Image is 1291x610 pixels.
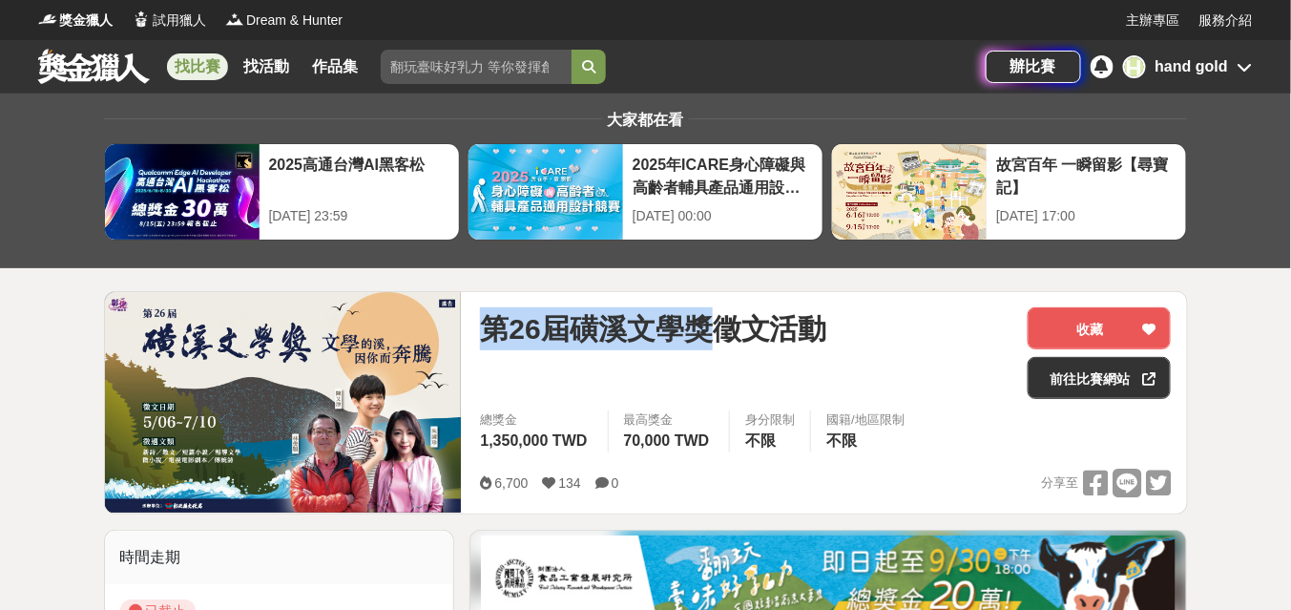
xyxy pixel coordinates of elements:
[225,11,343,31] a: LogoDream & Hunter
[225,10,244,29] img: Logo
[304,53,365,80] a: 作品集
[831,143,1187,241] a: 故宮百年 一瞬留影【尋寶記】[DATE] 17:00
[1127,11,1180,31] a: 主辦專區
[104,143,460,241] a: 2025高通台灣AI黑客松[DATE] 23:59
[826,410,905,430] div: 國籍/地區限制
[826,432,857,449] span: 不限
[996,154,1176,197] div: 故宮百年 一瞬留影【尋寶記】
[132,11,206,31] a: Logo試用獵人
[986,51,1081,83] a: 辦比賽
[480,307,826,350] span: 第26屆磺溪文學獎徵文活動
[167,53,228,80] a: 找比賽
[480,410,592,430] span: 總獎金
[745,410,795,430] div: 身分限制
[624,432,710,449] span: 70,000 TWD
[494,475,528,491] span: 6,700
[246,11,343,31] span: Dream & Hunter
[480,432,587,449] span: 1,350,000 TWD
[1123,55,1146,78] div: H
[624,410,715,430] span: 最高獎金
[1041,469,1078,497] span: 分享至
[105,531,454,584] div: 時間走期
[105,292,462,513] img: Cover Image
[381,50,572,84] input: 翻玩臺味好乳力 等你發揮創意！
[38,10,57,29] img: Logo
[1156,55,1228,78] div: hand gold
[1028,307,1171,349] button: 收藏
[612,475,619,491] span: 0
[236,53,297,80] a: 找活動
[132,10,151,29] img: Logo
[1028,357,1171,399] a: 前往比賽網站
[468,143,823,241] a: 2025年ICARE身心障礙與高齡者輔具產品通用設計競賽[DATE] 00:00
[603,112,689,128] span: 大家都在看
[559,475,581,491] span: 134
[153,11,206,31] span: 試用獵人
[38,11,113,31] a: Logo獎金獵人
[745,432,776,449] span: 不限
[633,206,813,226] div: [DATE] 00:00
[1199,11,1253,31] a: 服務介紹
[269,154,449,197] div: 2025高通台灣AI黑客松
[59,11,113,31] span: 獎金獵人
[996,206,1176,226] div: [DATE] 17:00
[269,206,449,226] div: [DATE] 23:59
[633,154,813,197] div: 2025年ICARE身心障礙與高齡者輔具產品通用設計競賽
